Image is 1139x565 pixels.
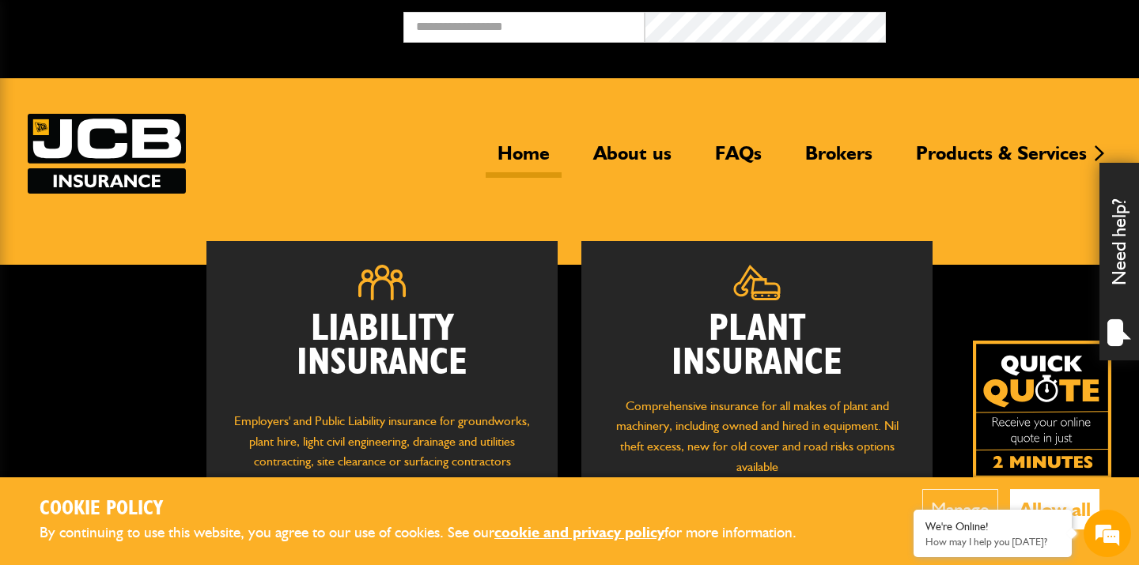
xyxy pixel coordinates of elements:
[486,141,562,178] a: Home
[886,12,1127,36] button: Broker Login
[922,489,998,529] button: Manage
[1010,489,1099,529] button: Allow all
[230,411,534,487] p: Employers' and Public Liability insurance for groundworks, plant hire, light civil engineering, d...
[605,396,909,476] p: Comprehensive insurance for all makes of plant and machinery, including owned and hired in equipm...
[925,536,1060,548] p: How may I help you today?
[925,520,1060,533] div: We're Online!
[703,141,774,178] a: FAQs
[904,141,1099,178] a: Products & Services
[1099,163,1139,360] div: Need help?
[973,341,1111,479] a: Get your insurance quote isn just 2-minutes
[494,523,664,541] a: cookie and privacy policy
[28,114,186,194] a: JCB Insurance Services
[581,141,683,178] a: About us
[793,141,884,178] a: Brokers
[230,312,534,396] h2: Liability Insurance
[40,497,823,522] h2: Cookie Policy
[973,341,1111,479] img: Quick Quote
[605,312,909,380] h2: Plant Insurance
[40,521,823,545] p: By continuing to use this website, you agree to our use of cookies. See our for more information.
[28,114,186,194] img: JCB Insurance Services logo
